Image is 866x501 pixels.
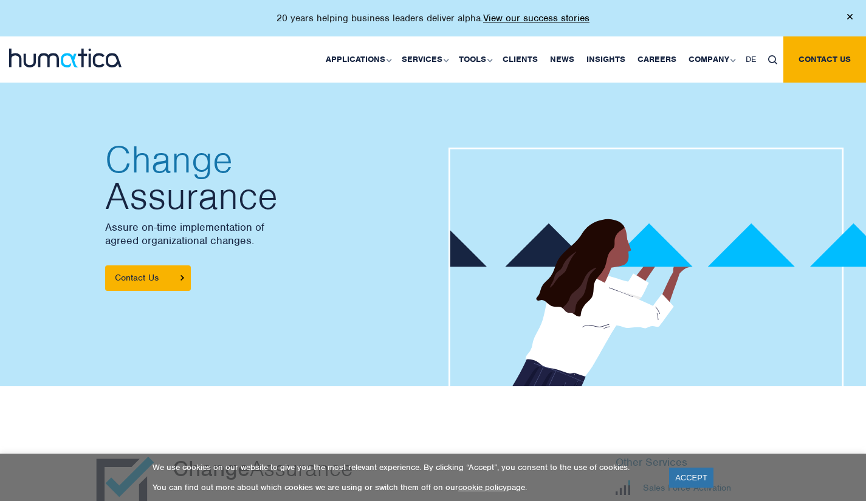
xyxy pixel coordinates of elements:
[631,36,682,83] a: Careers
[9,49,122,67] img: logo
[669,468,713,488] a: ACCEPT
[740,36,762,83] a: DE
[105,141,421,214] h2: Assurance
[396,36,453,83] a: Services
[783,36,866,83] a: Contact us
[105,265,191,291] a: Contact Us
[682,36,740,83] a: Company
[544,36,580,83] a: News
[180,275,184,281] img: arrowicon
[105,220,421,247] p: Assure on-time implementation of agreed organizational changes.
[153,482,654,492] p: You can find out more about which cookies we are using or switch them off on our page.
[153,462,654,472] p: We use cookies on our website to give you the most relevant experience. By clicking “Accept”, you...
[483,12,589,24] a: View our success stories
[497,36,544,83] a: Clients
[453,36,497,83] a: Tools
[746,54,756,64] span: DE
[277,12,589,24] p: 20 years helping business leaders deliver alpha.
[768,55,777,64] img: search_icon
[458,482,507,492] a: cookie policy
[320,36,396,83] a: Applications
[105,141,421,178] span: Change
[580,36,631,83] a: Insights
